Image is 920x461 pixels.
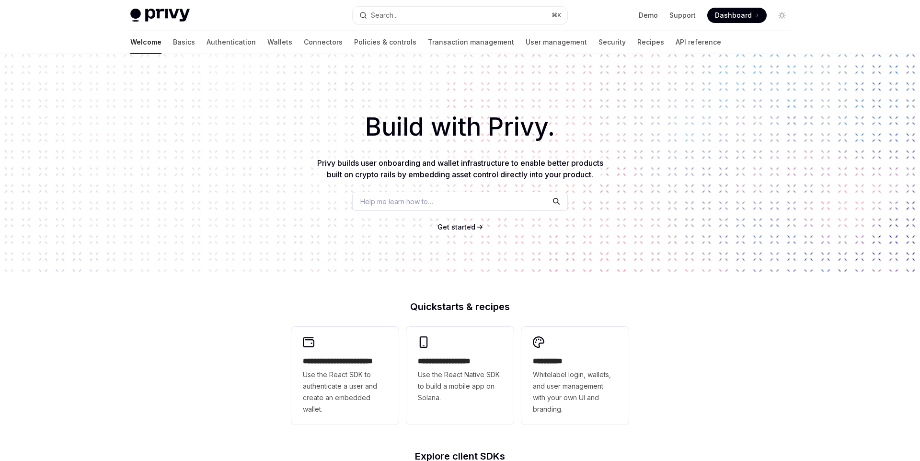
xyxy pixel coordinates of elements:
span: Whitelabel login, wallets, and user management with your own UI and branding. [533,369,617,415]
a: User management [526,31,587,54]
a: Wallets [267,31,292,54]
span: Get started [437,223,475,231]
img: light logo [130,9,190,22]
a: API reference [676,31,721,54]
h2: Explore client SDKs [291,451,629,461]
a: Basics [173,31,195,54]
span: Help me learn how to… [360,196,433,207]
span: Privy builds user onboarding and wallet infrastructure to enable better products built on crypto ... [317,158,603,179]
span: Use the React SDK to authenticate a user and create an embedded wallet. [303,369,387,415]
h1: Build with Privy. [15,108,905,146]
a: Support [669,11,696,20]
a: Transaction management [428,31,514,54]
a: Connectors [304,31,343,54]
a: **** **** **** ***Use the React Native SDK to build a mobile app on Solana. [406,327,514,425]
a: Authentication [207,31,256,54]
a: Policies & controls [354,31,416,54]
span: Use the React Native SDK to build a mobile app on Solana. [418,369,502,403]
button: Search...⌘K [353,7,567,24]
a: **** *****Whitelabel login, wallets, and user management with your own UI and branding. [521,327,629,425]
a: Security [598,31,626,54]
span: Dashboard [715,11,752,20]
div: Search... [371,10,398,21]
a: Dashboard [707,8,767,23]
a: Get started [437,222,475,232]
span: ⌘ K [552,12,562,19]
button: Toggle dark mode [774,8,790,23]
a: Welcome [130,31,161,54]
a: Recipes [637,31,664,54]
a: Demo [639,11,658,20]
h2: Quickstarts & recipes [291,302,629,311]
